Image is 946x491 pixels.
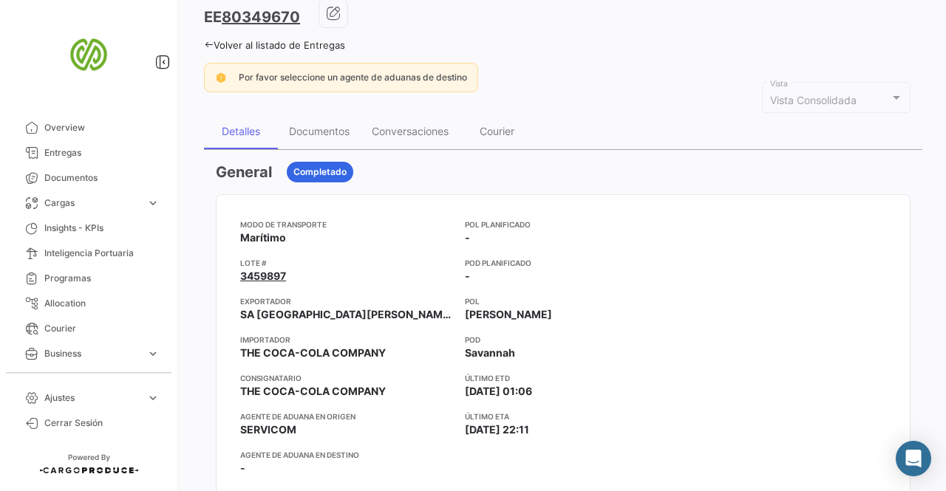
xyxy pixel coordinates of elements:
[372,125,449,137] div: Conversaciones
[240,334,453,346] app-card-info-title: Importador
[12,266,166,291] a: Programas
[770,94,857,106] mat-select-trigger: Vista Consolidada
[44,196,140,210] span: Cargas
[204,39,345,51] a: Volver al listado de Entregas
[44,247,160,260] span: Inteligencia Portuaria
[896,441,931,476] div: Abrir Intercom Messenger
[240,411,453,422] app-card-info-title: Agente de Aduana en Origen
[240,449,453,461] app-card-info-title: Agente de Aduana en Destino
[240,372,453,384] app-card-info-title: Consignatario
[44,222,160,235] span: Insights - KPIs
[240,295,453,307] app-card-info-title: Exportador
[465,219,670,230] app-card-info-title: POL Planificado
[44,171,160,185] span: Documentos
[44,347,140,360] span: Business
[44,416,160,430] span: Cerrar Sesión
[12,115,166,140] a: Overview
[465,384,532,399] span: [DATE] 01:06
[240,384,386,399] span: THE COCA-COLA COMPANY
[52,18,126,92] img: san-miguel-logo.png
[12,216,166,241] a: Insights - KPIs
[465,422,529,437] span: [DATE] 22:11
[465,295,670,307] app-card-info-title: POL
[240,461,245,475] span: -
[146,391,160,405] span: expand_more
[465,346,515,360] span: Savannah
[240,269,286,282] tcxspan: Call 3459897 via 3CX
[240,219,453,230] app-card-info-title: Modo de Transporte
[146,347,160,360] span: expand_more
[293,165,347,179] span: Completado
[44,121,160,134] span: Overview
[465,334,670,346] app-card-info-title: POD
[240,422,296,437] span: SERVICOM
[44,146,160,159] span: Entregas
[465,230,470,245] span: -
[465,257,670,269] app-card-info-title: POD Planificado
[44,322,160,335] span: Courier
[465,269,470,284] span: -
[239,72,467,83] span: Por favor seleccione un agente de aduanas de destino
[12,165,166,190] a: Documentos
[216,162,272,182] h3: General
[12,316,166,341] a: Courier
[12,241,166,266] a: Inteligencia Portuaria
[465,307,552,322] span: [PERSON_NAME]
[204,7,300,27] h3: EE
[146,196,160,210] span: expand_more
[222,125,260,137] div: Detalles
[44,391,140,405] span: Ajustes
[465,372,670,384] app-card-info-title: Último ETD
[465,411,670,422] app-card-info-title: Último ETA
[240,230,286,245] span: Marítimo
[44,272,160,285] span: Programas
[44,297,160,310] span: Allocation
[240,307,453,322] span: SA [GEOGRAPHIC_DATA][PERSON_NAME]
[289,125,350,137] div: Documentos
[240,346,386,360] span: THE COCA-COLA COMPANY
[240,257,453,269] app-card-info-title: Lote #
[222,8,300,26] tcxspan: Call 80349670 via 3CX
[12,140,166,165] a: Entregas
[480,125,514,137] div: Courier
[12,291,166,316] a: Allocation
